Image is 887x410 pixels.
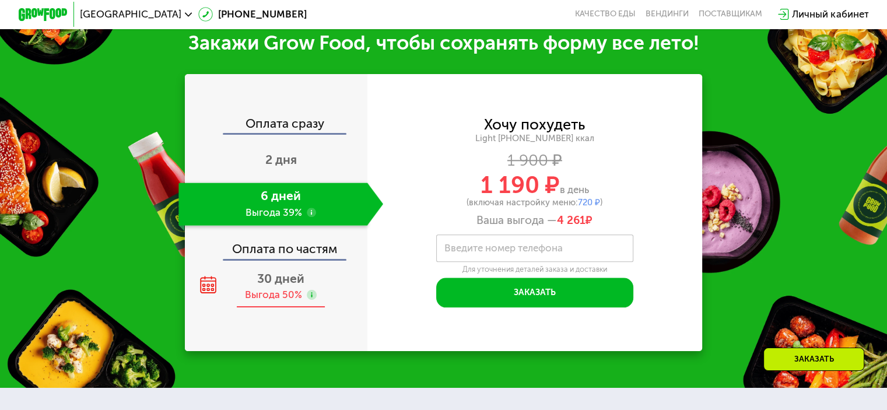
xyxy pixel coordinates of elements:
[792,7,868,22] div: Личный кабинет
[436,278,633,307] button: Заказать
[560,184,589,195] span: в день
[367,213,703,227] div: Ваша выгода —
[646,9,689,19] a: Вендинги
[367,153,703,167] div: 1 900 ₽
[265,152,297,167] span: 2 дня
[436,265,633,274] div: Для уточнения деталей заказа и доставки
[186,117,367,133] div: Оплата сразу
[186,230,367,259] div: Оплата по частям
[763,348,864,371] div: Заказать
[484,118,585,131] div: Хочу похудеть
[557,213,592,227] span: ₽
[367,198,703,207] div: (включая настройку меню: )
[245,288,302,302] div: Выгода 50%
[367,133,703,144] div: Light [PHONE_NUMBER] ккал
[557,213,586,227] span: 4 261
[198,7,307,22] a: [PHONE_NUMBER]
[80,9,181,19] span: [GEOGRAPHIC_DATA]
[257,271,304,286] span: 30 дней
[444,245,563,252] label: Введите номер телефона
[699,9,762,19] div: поставщикам
[578,197,600,208] span: 720 ₽
[481,171,560,199] span: 1 190 ₽
[575,9,636,19] a: Качество еды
